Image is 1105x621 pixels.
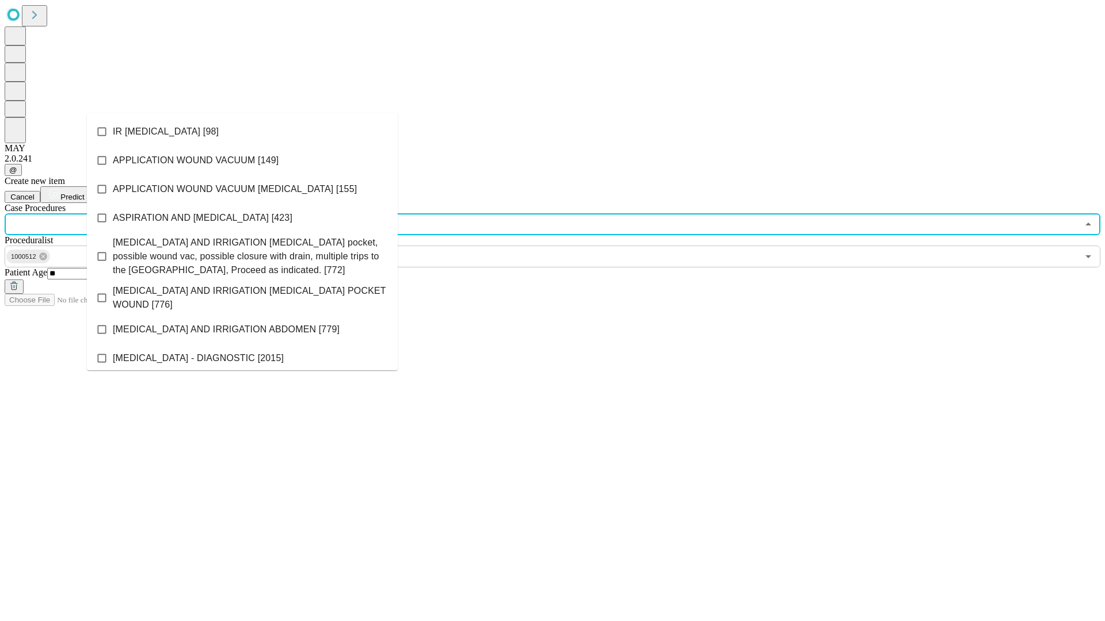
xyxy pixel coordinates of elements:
div: 2.0.241 [5,154,1100,164]
span: 1000512 [6,250,41,263]
span: APPLICATION WOUND VACUUM [149] [113,154,279,167]
button: Cancel [5,191,40,203]
div: 1000512 [6,250,50,263]
button: @ [5,164,22,176]
span: IR [MEDICAL_DATA] [98] [113,125,219,139]
span: Create new item [5,176,65,186]
button: Predict [40,186,93,203]
span: ASPIRATION AND [MEDICAL_DATA] [423] [113,211,292,225]
span: Scheduled Procedure [5,203,66,213]
button: Close [1080,216,1096,232]
span: Cancel [10,193,35,201]
span: @ [9,166,17,174]
span: [MEDICAL_DATA] AND IRRIGATION ABDOMEN [779] [113,323,340,336]
span: [MEDICAL_DATA] AND IRRIGATION [MEDICAL_DATA] POCKET WOUND [776] [113,284,388,312]
span: [MEDICAL_DATA] AND IRRIGATION [MEDICAL_DATA] pocket, possible wound vac, possible closure with dr... [113,236,388,277]
span: Proceduralist [5,235,53,245]
span: APPLICATION WOUND VACUUM [MEDICAL_DATA] [155] [113,182,357,196]
span: [MEDICAL_DATA] - DIAGNOSTIC [2015] [113,351,284,365]
span: Patient Age [5,267,47,277]
button: Open [1080,248,1096,264]
span: Predict [60,193,84,201]
div: MAY [5,143,1100,154]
